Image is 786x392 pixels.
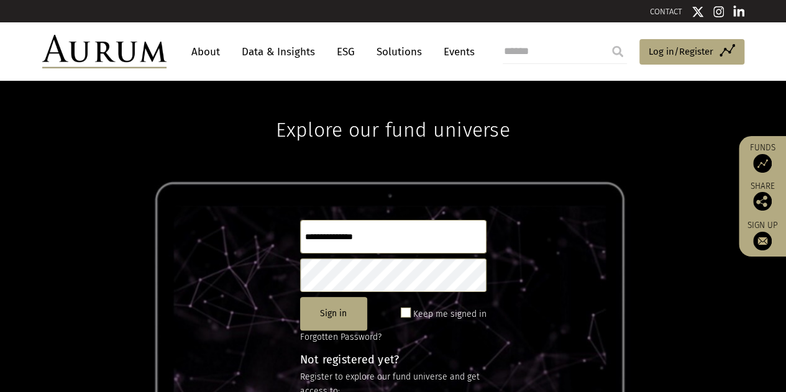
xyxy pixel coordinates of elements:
img: Share this post [753,192,772,211]
a: Solutions [370,40,428,63]
img: Sign up to our newsletter [753,232,772,250]
h4: Not registered yet? [300,354,487,365]
a: ESG [331,40,361,63]
a: About [185,40,226,63]
button: Sign in [300,297,367,330]
img: Aurum [42,35,167,68]
a: Data & Insights [235,40,321,63]
a: Log in/Register [639,39,744,65]
img: Twitter icon [692,6,704,18]
a: Sign up [745,220,780,250]
span: Log in/Register [649,44,713,59]
input: Submit [605,39,630,64]
img: Instagram icon [713,6,724,18]
h1: Explore our fund universe [276,81,510,142]
label: Keep me signed in [413,307,487,322]
div: Share [745,182,780,211]
a: Forgotten Password? [300,332,382,342]
a: Events [437,40,475,63]
img: Access Funds [753,154,772,173]
a: CONTACT [650,7,682,16]
img: Linkedin icon [733,6,744,18]
a: Funds [745,142,780,173]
